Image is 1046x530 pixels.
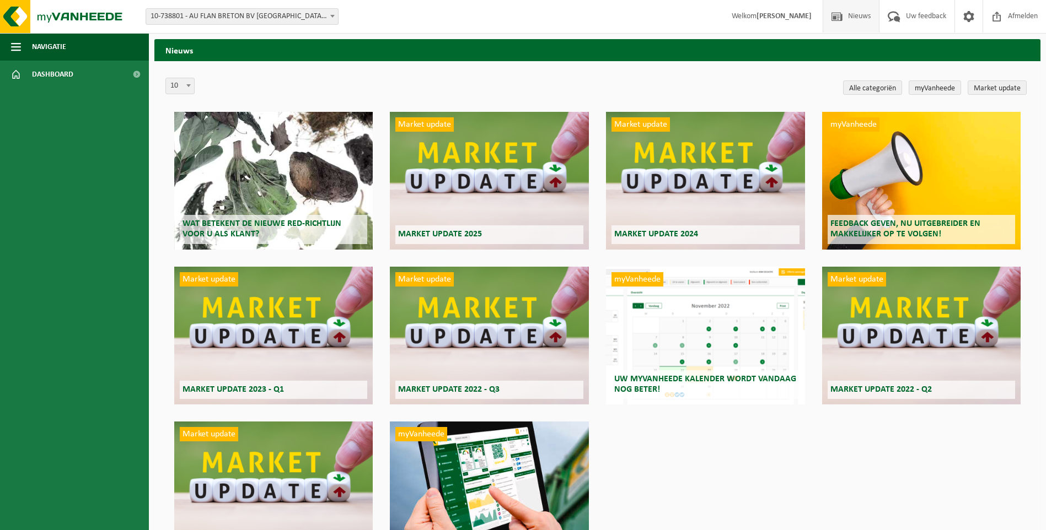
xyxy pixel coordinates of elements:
[395,427,447,441] span: myVanheede
[183,385,284,394] span: Market update 2023 - Q1
[395,117,454,132] span: Market update
[843,80,902,95] a: Alle categoriën
[757,12,812,20] strong: [PERSON_NAME]
[32,61,73,88] span: Dashboard
[830,219,980,239] span: Feedback geven, nu uitgebreider en makkelijker op te volgen!
[822,112,1021,250] a: myVanheede Feedback geven, nu uitgebreider en makkelijker op te volgen!
[183,219,341,239] span: Wat betekent de nieuwe RED-richtlijn voor u als klant?
[611,272,663,286] span: myVanheede
[166,78,194,94] span: 10
[398,385,500,394] span: Market update 2022 - Q3
[611,117,670,132] span: Market update
[614,375,796,394] span: Uw myVanheede kalender wordt vandaag nog beter!
[174,267,373,404] a: Market update Market update 2023 - Q1
[32,33,66,61] span: Navigatie
[606,267,804,404] a: myVanheede Uw myVanheede kalender wordt vandaag nog beter!
[830,385,932,394] span: Market update 2022 - Q2
[822,267,1021,404] a: Market update Market update 2022 - Q2
[174,112,373,250] a: Wat betekent de nieuwe RED-richtlijn voor u als klant?
[398,230,482,239] span: Market update 2025
[909,80,961,95] a: myVanheede
[180,272,238,286] span: Market update
[968,80,1027,95] a: Market update
[606,112,804,250] a: Market update Market update 2024
[165,78,195,94] span: 10
[146,8,339,25] span: 10-738801 - AU FLAN BRETON BV TERVUREN - TERVUREN
[390,112,588,250] a: Market update Market update 2025
[146,9,338,24] span: 10-738801 - AU FLAN BRETON BV TERVUREN - TERVUREN
[828,272,886,286] span: Market update
[828,117,879,132] span: myVanheede
[614,230,698,239] span: Market update 2024
[395,272,454,286] span: Market update
[154,39,1040,61] h2: Nieuws
[180,427,238,441] span: Market update
[390,267,588,404] a: Market update Market update 2022 - Q3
